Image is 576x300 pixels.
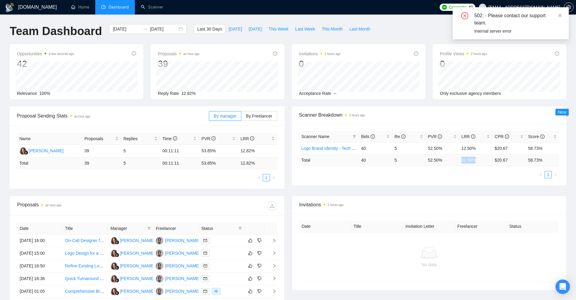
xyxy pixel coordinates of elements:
button: [DATE] [225,24,245,34]
div: Open Intercom Messenger [555,279,570,294]
h1: Team Dashboard [10,24,102,38]
span: Last 30 Days [197,26,222,32]
img: gigradar-bm.png [115,291,119,295]
button: like [247,275,254,282]
span: info-circle [438,134,442,139]
th: Name [17,133,82,145]
li: Previous Page [255,174,263,181]
img: PK [110,250,118,257]
th: Manager [108,223,153,234]
span: PVR [201,136,216,141]
div: 0 [299,58,341,69]
img: upwork-logo.png [442,5,447,10]
button: Last 30 Days [194,24,225,34]
span: New [558,110,566,115]
th: Title [63,223,108,234]
time: a few seconds ago [49,52,74,56]
td: Quick Turnaround Print Catalog Designer – B2B Industrial Product Pages (4 Pages) [63,273,108,285]
div: [PERSON_NAME] [165,275,200,282]
a: BO[PERSON_NAME] [156,289,200,293]
td: Total [299,154,359,166]
span: Status [201,225,236,232]
span: setting [564,5,573,10]
a: PK[PERSON_NAME] [19,148,63,153]
span: Manager [110,225,145,232]
button: like [247,250,254,257]
span: swap-right [143,27,148,31]
a: Logo Brand Identity - Tech - NEW [301,146,364,151]
a: Comprehensive Brand Identity Kit for B2B Growth Consultancy [65,289,183,294]
time: an hour ago [45,204,61,207]
span: info-circle [273,51,277,56]
td: 39 [82,157,121,169]
button: left [255,174,263,181]
span: like [248,289,252,294]
span: Invitations [299,50,341,57]
td: [DATE] 18:50 [17,260,63,273]
span: dashboard [101,5,106,9]
span: dislike [257,238,262,243]
span: info-circle [505,134,509,139]
div: [PERSON_NAME] [165,250,200,256]
td: 58.73% [526,142,559,154]
time: 2 hours ago [471,52,487,56]
td: 5 [392,154,425,166]
img: PK [110,288,118,295]
th: Date [17,223,63,234]
span: Connects: [449,4,467,11]
span: eye [214,289,218,293]
div: 502: - Please contact our support team. [474,12,561,27]
span: left [539,173,543,176]
button: Last Week [292,24,318,34]
img: logo [5,3,15,12]
span: info-circle [555,51,559,56]
button: dislike [256,275,263,282]
span: LRR [240,136,254,141]
time: 2 hours ago [349,114,365,117]
a: PK[PERSON_NAME] [110,289,155,293]
button: [DATE] [245,24,265,34]
span: info-circle [540,134,545,139]
div: [PERSON_NAME] [120,288,155,295]
span: Scanner Breakdown [299,111,559,119]
div: [PERSON_NAME] [120,250,155,256]
span: info-circle [211,136,216,140]
td: 12.82% [238,145,277,157]
td: On-Call Designer for B2B SaaS Marketing Assets [63,234,108,247]
td: [DATE] 01:05 [17,285,63,298]
a: homeHome [71,5,89,10]
span: mail [203,277,207,280]
span: left [257,176,261,179]
span: Opportunities [17,50,74,57]
td: Total [17,157,82,169]
span: download [268,203,277,208]
td: 5 [392,142,425,154]
img: gigradar-bm.png [115,240,119,244]
a: PK[PERSON_NAME] [110,263,155,268]
span: 40 [468,4,473,11]
span: filter [146,224,152,233]
span: info-circle [414,51,418,56]
button: dislike [256,237,263,244]
div: 39 [158,58,200,69]
span: info-circle [132,51,136,56]
img: PK [110,262,118,270]
span: Proposal Sending Stats [17,112,209,120]
span: like [248,251,252,256]
a: 1 [545,171,552,178]
td: Comprehensive Brand Identity Kit for B2B Growth Consultancy [63,285,108,298]
div: [PERSON_NAME] [165,237,200,244]
a: BO[PERSON_NAME] [156,250,200,255]
button: Last Month [346,24,373,34]
div: 42 [17,58,74,69]
button: left [537,171,545,178]
a: Logo Design for a mobile app [65,251,120,256]
span: Reply Rate [158,91,179,96]
a: 1 [263,174,270,181]
span: mail [203,239,207,242]
a: searchScanner [141,5,163,10]
td: [DATE] 15:00 [17,247,63,260]
th: Date [299,221,351,232]
span: filter [147,227,151,230]
a: setting [564,5,574,10]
